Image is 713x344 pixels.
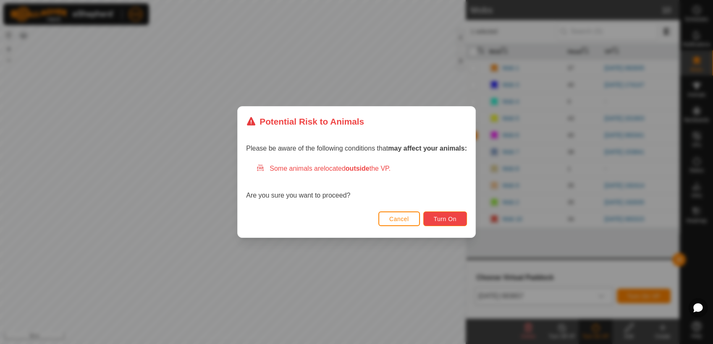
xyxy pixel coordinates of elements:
[389,216,409,222] span: Cancel
[324,165,391,172] span: located the VP.
[246,115,364,128] div: Potential Risk to Animals
[346,165,370,172] strong: outside
[246,145,467,152] span: Please be aware of the following conditions that
[388,145,467,152] strong: may affect your animals:
[246,164,467,201] div: Are you sure you want to proceed?
[434,216,456,222] span: Turn On
[423,211,467,226] button: Turn On
[256,164,467,174] div: Some animals are
[378,211,420,226] button: Cancel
